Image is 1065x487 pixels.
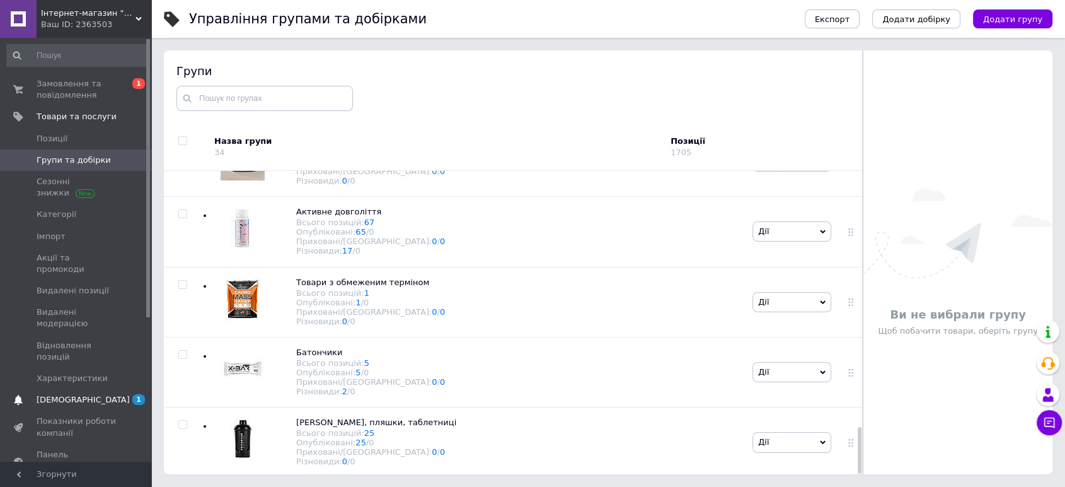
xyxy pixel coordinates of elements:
img: Активне довголіття [221,206,265,250]
span: Активне довголіття [296,207,381,216]
div: Приховані/[GEOGRAPHIC_DATA]: [296,167,445,176]
h1: Управління групами та добірками [189,11,427,26]
div: 0 [369,438,374,447]
span: Категорії [37,209,76,220]
span: Показники роботи компанії [37,416,117,438]
span: / [437,167,446,176]
span: Дії [758,367,769,377]
span: Імпорт [37,231,66,242]
a: 1 [355,298,360,307]
span: / [347,317,355,326]
div: Всього позицій: [296,288,445,298]
span: 1 [132,78,145,89]
a: 25 [364,428,375,438]
div: Різновиди: [296,176,445,185]
input: Пошук по групах [176,86,353,111]
span: Замовлення та повідомлення [37,78,117,101]
span: / [352,246,360,255]
a: 0 [440,167,445,176]
a: 0 [432,377,437,387]
a: 0 [440,237,445,246]
div: 0 [355,246,360,255]
a: 0 [432,237,437,246]
div: 34 [214,148,225,157]
span: Сезонні знижки [37,176,117,199]
span: Експорт [815,15,850,24]
div: Назва групи [214,136,661,147]
button: Додати групу [973,9,1052,28]
div: Всього позицій: [296,218,445,227]
span: / [437,377,446,387]
a: 67 [364,218,375,227]
span: / [437,237,446,246]
button: Додати добірку [872,9,960,28]
span: Відновлення позицій [37,340,117,363]
span: / [361,368,369,377]
span: Позиції [37,133,67,144]
span: / [361,298,369,307]
a: 0 [432,167,437,176]
span: Видалені позиції [37,285,109,296]
div: Різновиди: [296,387,445,396]
a: 0 [440,307,445,317]
span: / [366,438,374,447]
span: Дії [758,226,769,236]
input: Пошук [6,44,148,67]
a: 17 [342,246,353,255]
span: Характеристики [37,373,108,384]
div: 0 [364,298,369,307]
a: 65 [355,227,366,237]
div: Різновиди: [296,457,456,466]
div: Опубліковані: [296,298,445,307]
span: Батончики [296,348,342,357]
span: Дії [758,297,769,307]
div: 0 [369,227,374,237]
span: / [437,447,446,457]
div: Різновиди: [296,317,445,326]
span: / [347,457,355,466]
a: 0 [342,457,347,466]
img: Батончики [221,347,265,391]
div: 1705 [671,148,691,157]
span: Інтернет-магазин "Beast" [41,8,135,19]
a: 25 [355,438,366,447]
span: 1 [132,394,145,405]
button: Чат з покупцем [1037,410,1062,435]
div: Приховані/[GEOGRAPHIC_DATA]: [296,377,445,387]
a: 0 [342,176,347,185]
div: Приховані/[GEOGRAPHIC_DATA]: [296,307,445,317]
div: 0 [350,176,355,185]
div: Групи [176,63,850,79]
div: Позиції [671,136,778,147]
div: Приховані/[GEOGRAPHIC_DATA]: [296,447,456,457]
span: Товари з обмеженим терміном [296,278,429,287]
a: 0 [432,447,437,457]
p: Ви не вибрали групу [870,307,1046,322]
a: 0 [440,447,445,457]
p: Щоб побачити товари, оберіть групу [870,326,1046,337]
span: / [347,176,355,185]
a: 5 [355,368,360,377]
span: [DEMOGRAPHIC_DATA] [37,394,130,406]
span: / [437,307,446,317]
span: Панель управління [37,449,117,472]
div: Опубліковані: [296,227,445,237]
a: 5 [364,358,369,368]
span: Товари та послуги [37,111,117,122]
div: Ваш ID: 2363503 [41,19,151,30]
div: Різновиди: [296,246,445,255]
div: Опубліковані: [296,368,445,377]
span: Додати групу [983,15,1042,24]
span: Видалені модерацією [37,307,117,329]
a: 0 [342,317,347,326]
span: Додати добірку [882,15,950,24]
div: 0 [350,387,355,396]
span: Акції та промокоди [37,252,117,275]
span: / [366,227,374,237]
a: 0 [440,377,445,387]
img: Товари з обмеженим терміном [221,277,265,321]
div: 0 [350,457,355,466]
div: 0 [350,317,355,326]
button: Експорт [805,9,860,28]
span: / [347,387,355,396]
